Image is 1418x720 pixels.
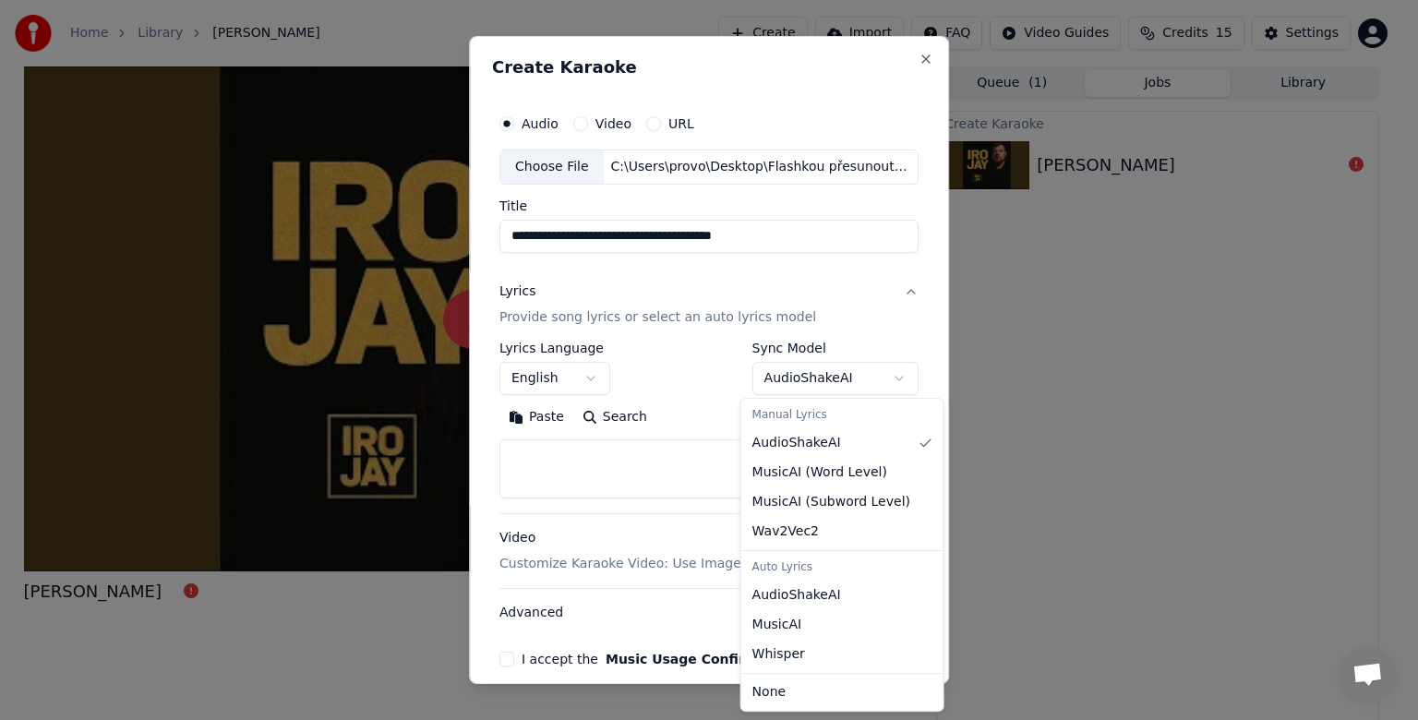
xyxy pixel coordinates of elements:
[752,616,802,634] span: MusicAI
[752,434,841,452] span: AudioShakeAI
[752,683,787,702] span: None
[752,522,819,541] span: Wav2Vec2
[752,645,805,664] span: Whisper
[752,493,910,511] span: MusicAI ( Subword Level )
[745,555,940,581] div: Auto Lyrics
[745,402,940,428] div: Manual Lyrics
[752,586,841,605] span: AudioShakeAI
[752,463,887,482] span: MusicAI ( Word Level )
